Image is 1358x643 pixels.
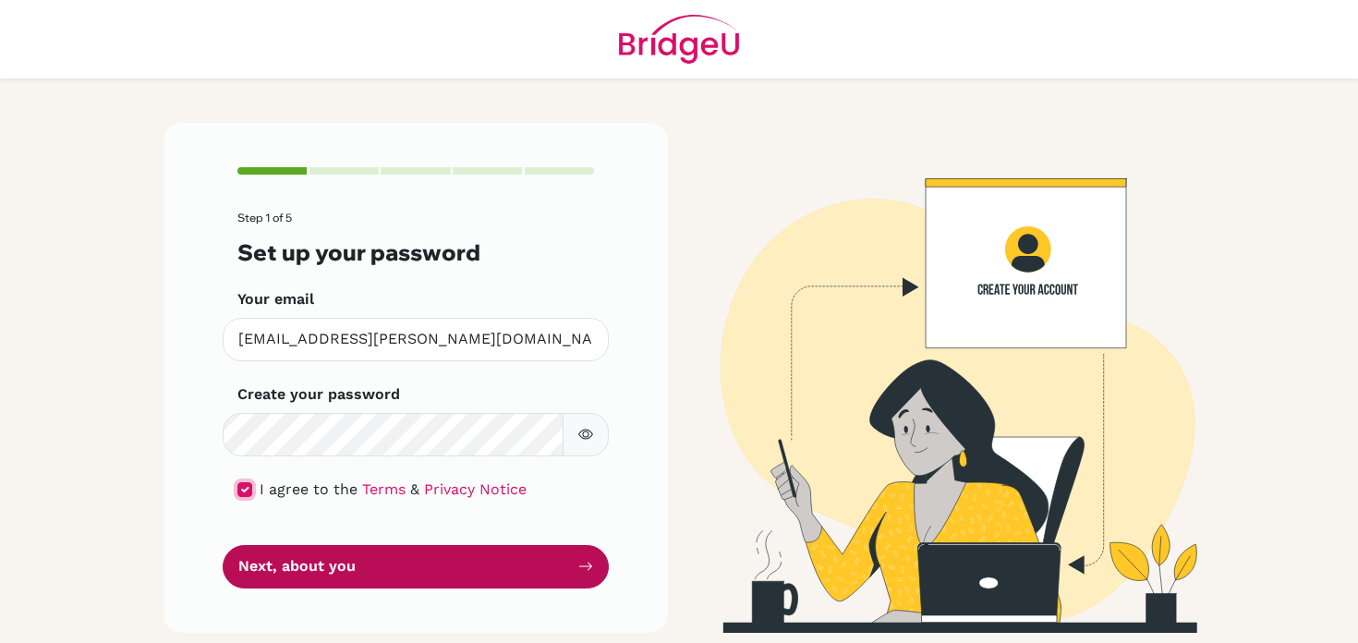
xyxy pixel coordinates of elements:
button: Next, about you [223,545,609,588]
span: I agree to the [260,480,358,498]
span: Step 1 of 5 [237,211,292,224]
a: Terms [362,480,406,498]
label: Create your password [237,383,400,406]
h3: Set up your password [237,239,594,266]
span: & [410,480,419,498]
a: Privacy Notice [424,480,527,498]
input: Insert your email* [223,318,609,361]
label: Your email [237,288,314,310]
